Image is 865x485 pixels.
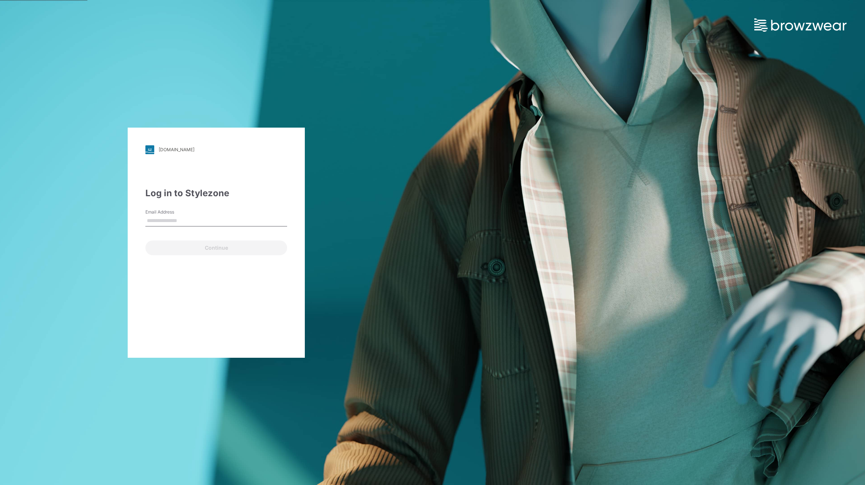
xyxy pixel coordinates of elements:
a: [DOMAIN_NAME] [145,145,287,154]
img: stylezone-logo.562084cfcfab977791bfbf7441f1a819.svg [145,145,154,154]
div: Log in to Stylezone [145,187,287,200]
img: browzwear-logo.e42bd6dac1945053ebaf764b6aa21510.svg [754,18,847,32]
label: Email Address [145,209,197,215]
div: [DOMAIN_NAME] [159,147,194,152]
